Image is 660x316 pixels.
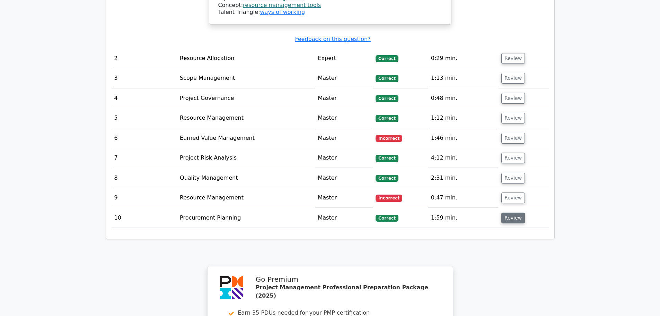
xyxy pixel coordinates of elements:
td: 0:48 min. [428,88,499,108]
td: Procurement Planning [177,208,315,228]
td: Resource Allocation [177,49,315,68]
td: Master [315,188,373,208]
span: Correct [376,55,398,62]
div: Concept: [218,2,442,9]
a: ways of working [260,9,305,15]
td: Master [315,128,373,148]
span: Correct [376,175,398,182]
button: Review [501,53,525,64]
td: Project Risk Analysis [177,148,315,168]
span: Incorrect [376,195,402,202]
td: Master [315,108,373,128]
td: 10 [112,208,177,228]
button: Review [501,173,525,183]
td: 1:13 min. [428,68,499,88]
td: 2 [112,49,177,68]
a: resource management tools [243,2,321,8]
td: Resource Management [177,108,315,128]
td: Master [315,148,373,168]
td: 3 [112,68,177,88]
td: 9 [112,188,177,208]
td: 5 [112,108,177,128]
button: Review [501,153,525,163]
td: Earned Value Management [177,128,315,148]
td: 4:12 min. [428,148,499,168]
td: Project Governance [177,88,315,108]
button: Review [501,213,525,223]
td: Expert [315,49,373,68]
td: 1:46 min. [428,128,499,148]
span: Correct [376,215,398,222]
td: Master [315,88,373,108]
td: 0:29 min. [428,49,499,68]
td: Scope Management [177,68,315,88]
td: 4 [112,88,177,108]
td: Master [315,168,373,188]
button: Review [501,113,525,123]
td: 1:59 min. [428,208,499,228]
span: Correct [376,75,398,82]
td: Master [315,208,373,228]
td: Resource Management [177,188,315,208]
span: Correct [376,115,398,122]
button: Review [501,73,525,84]
td: 7 [112,148,177,168]
td: Quality Management [177,168,315,188]
span: Incorrect [376,135,402,142]
td: 6 [112,128,177,148]
td: 0:47 min. [428,188,499,208]
a: Feedback on this question? [295,36,370,42]
button: Review [501,133,525,144]
td: Master [315,68,373,88]
td: 8 [112,168,177,188]
button: Review [501,193,525,203]
button: Review [501,93,525,104]
td: 1:12 min. [428,108,499,128]
td: 2:31 min. [428,168,499,188]
span: Correct [376,95,398,102]
span: Correct [376,155,398,162]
